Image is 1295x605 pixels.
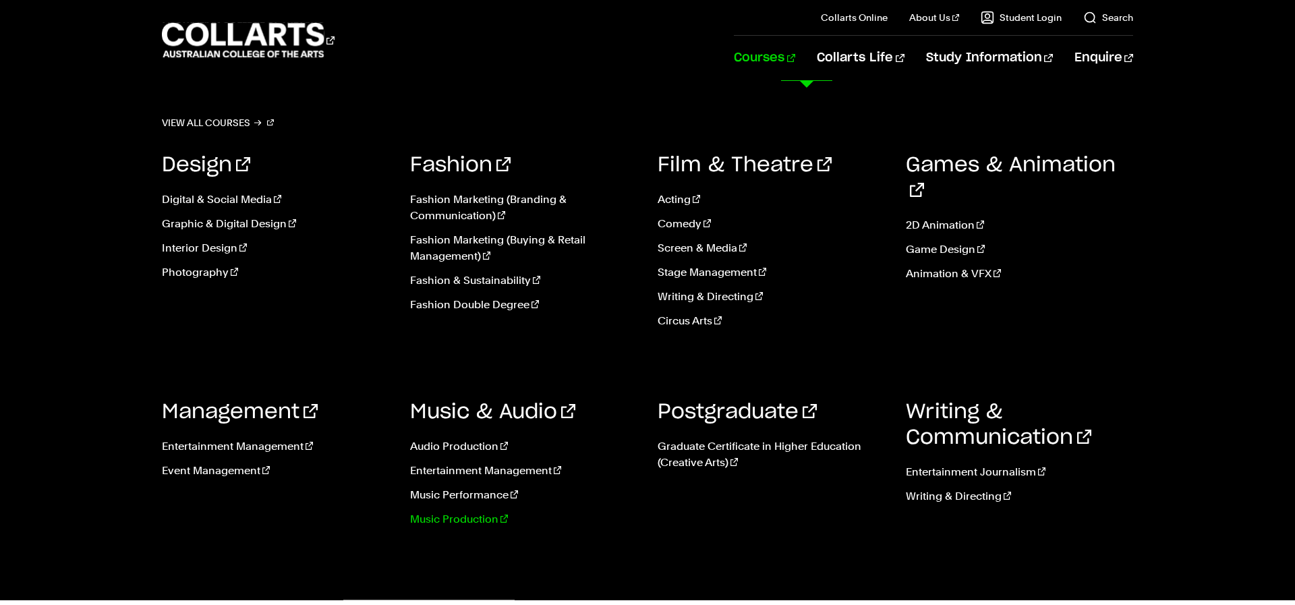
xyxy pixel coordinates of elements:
[410,155,511,175] a: Fashion
[410,402,575,422] a: Music & Audio
[162,113,274,132] a: View all courses
[162,216,390,232] a: Graphic & Digital Design
[906,241,1134,258] a: Game Design
[906,488,1134,505] a: Writing & Directing
[1083,11,1133,24] a: Search
[410,438,638,455] a: Audio Production
[162,438,390,455] a: Entertainment Management
[658,264,886,281] a: Stage Management
[410,232,638,264] a: Fashion Marketing (Buying & Retail Management)
[658,313,886,329] a: Circus Arts
[1074,36,1133,80] a: Enquire
[909,11,959,24] a: About Us
[906,217,1134,233] a: 2D Animation
[162,240,390,256] a: Interior Design
[410,272,638,289] a: Fashion & Sustainability
[658,240,886,256] a: Screen & Media
[906,464,1134,480] a: Entertainment Journalism
[410,487,638,503] a: Music Performance
[658,192,886,208] a: Acting
[906,402,1091,448] a: Writing & Communication
[817,36,904,80] a: Collarts Life
[162,155,250,175] a: Design
[162,192,390,208] a: Digital & Social Media
[926,36,1053,80] a: Study Information
[658,155,832,175] a: Film & Theatre
[906,155,1116,201] a: Games & Animation
[734,36,795,80] a: Courses
[162,402,318,422] a: Management
[906,266,1134,282] a: Animation & VFX
[162,264,390,281] a: Photography
[162,21,335,59] div: Go to homepage
[658,216,886,232] a: Comedy
[410,192,638,224] a: Fashion Marketing (Branding & Communication)
[410,511,638,527] a: Music Production
[410,463,638,479] a: Entertainment Management
[162,463,390,479] a: Event Management
[821,11,888,24] a: Collarts Online
[981,11,1062,24] a: Student Login
[658,289,886,305] a: Writing & Directing
[410,297,638,313] a: Fashion Double Degree
[658,402,817,422] a: Postgraduate
[658,438,886,471] a: Graduate Certificate in Higher Education (Creative Arts)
